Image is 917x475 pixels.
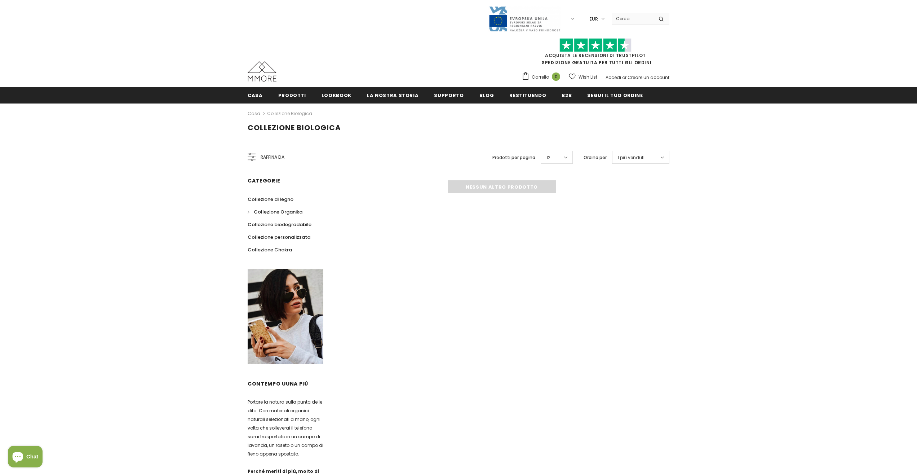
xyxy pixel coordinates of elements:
span: Categorie [248,177,280,184]
a: Collezione biologica [267,110,312,116]
a: Casa [248,87,263,103]
input: Search Site [612,13,653,24]
a: Creare un account [628,74,669,80]
img: Javni Razpis [488,6,561,32]
a: Lookbook [322,87,351,103]
a: Acquista le recensioni di TrustPilot [545,52,646,58]
a: Collezione biodegradabile [248,218,311,231]
span: Collezione personalizzata [248,234,310,241]
a: Accedi [606,74,621,80]
a: B2B [562,87,572,103]
span: Restituendo [509,92,546,99]
label: Prodotti per pagina [492,154,535,161]
span: 12 [546,154,550,161]
span: SPEDIZIONE GRATUITA PER TUTTI GLI ORDINI [522,41,669,66]
span: I più venduti [618,154,644,161]
span: Prodotti [278,92,306,99]
span: Collezione di legno [248,196,293,203]
a: Prodotti [278,87,306,103]
span: Collezione Chakra [248,246,292,253]
span: Lookbook [322,92,351,99]
a: supporto [434,87,464,103]
span: Casa [248,92,263,99]
span: Wish List [579,74,597,81]
span: La nostra storia [367,92,418,99]
label: Ordina per [584,154,607,161]
span: contempo uUna più [248,380,308,387]
a: Restituendo [509,87,546,103]
span: Collezione biologica [248,123,341,133]
a: Collezione Chakra [248,243,292,256]
span: supporto [434,92,464,99]
span: Collezione biodegradabile [248,221,311,228]
a: Collezione personalizzata [248,231,310,243]
a: Wish List [569,71,597,83]
a: Collezione di legno [248,193,293,206]
span: Carrello [532,74,549,81]
span: EUR [589,16,598,23]
a: La nostra storia [367,87,418,103]
span: Collezione Organika [254,208,302,215]
a: Javni Razpis [488,16,561,22]
a: Casa [248,109,260,118]
a: Collezione Organika [248,206,302,218]
span: B2B [562,92,572,99]
a: Carrello 0 [522,72,564,83]
span: 0 [552,72,560,81]
span: Blog [479,92,494,99]
a: Segui il tuo ordine [587,87,643,103]
a: Blog [479,87,494,103]
span: Segui il tuo ordine [587,92,643,99]
img: Fidati di Pilot Stars [559,38,632,52]
p: Portare la natura sulla punta delle dita. Con materiali organici naturali selezionati a mano, ogn... [248,398,323,458]
span: Raffina da [261,153,284,161]
inbox-online-store-chat: Shopify online store chat [6,446,45,469]
span: or [622,74,626,80]
img: Casi MMORE [248,61,276,82]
